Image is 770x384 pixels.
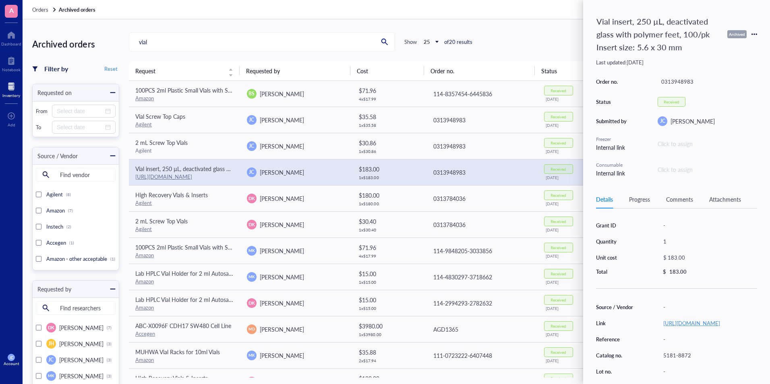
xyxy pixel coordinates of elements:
div: Show [404,38,417,45]
div: Last updated: [DATE] [596,59,757,66]
span: [PERSON_NAME] [59,356,103,364]
a: Amazon [135,303,154,311]
div: 1 x $ 30.86 [359,149,419,154]
span: 2 mL Screw Top Vials [135,217,188,225]
div: (1) [110,256,115,261]
a: Notebook [2,54,21,72]
div: Requested by [33,285,71,293]
div: Received [551,350,566,355]
div: 2 x $ 17.94 [359,358,419,363]
div: [DATE] [546,201,605,206]
td: 114-2994293-2782632 [426,290,538,316]
div: 0313948983 [433,142,531,151]
div: AGD1365 [433,325,531,334]
span: [PERSON_NAME] [260,299,304,307]
div: - [660,334,757,345]
span: MK [248,248,255,253]
td: 111-0723222-6407448 [426,342,538,368]
span: MD [248,326,255,332]
span: Orders [32,6,48,13]
span: [PERSON_NAME] [260,351,304,359]
td: 0313784036 [426,211,538,237]
th: Cost [350,61,424,81]
span: 100PCS 2ml Plastic Small Vials with Screw Caps Sample Tubes Cryotubes,PP Material, Free from DNas... [135,86,454,94]
div: 183.00 [669,268,687,275]
div: Comments [666,195,693,204]
div: (2) [66,224,71,229]
span: BS [248,90,255,97]
span: [PERSON_NAME] [260,273,304,281]
a: Accegen [135,330,155,337]
td: 0313784036 [426,185,538,211]
div: 1 x $ 3980.00 [359,332,419,337]
div: 1 x $ 183.00 [359,175,419,180]
div: $ 71.96 [359,86,419,95]
div: $ 71.96 [359,243,419,252]
button: Reset [103,64,119,74]
div: Click to assign [658,165,757,174]
div: $ 3980.00 [359,322,419,330]
div: 0313784036 [433,220,531,229]
td: 114-8357454-6445836 [426,81,538,107]
div: Received [551,245,566,250]
a: Amazon [135,94,154,102]
div: Add [8,122,15,127]
span: 2 mL Screw Top Vials [135,138,188,147]
div: Account [4,361,19,366]
a: Agilent [135,120,152,128]
span: JC [660,118,665,125]
div: 114-2994293-2782632 [433,299,531,308]
span: MK [48,373,54,379]
span: High Recovery Vials & Inserts [135,374,208,382]
div: [DATE] [546,227,605,232]
div: Received [551,271,566,276]
div: - [660,366,757,377]
div: 0313948983 [658,76,757,87]
span: MK [248,352,255,358]
div: Link [596,320,637,327]
div: Grant ID [596,222,637,229]
b: 25 [424,38,430,45]
div: [DATE] [546,280,605,285]
a: Archived orders [59,6,97,13]
a: Amazon [135,251,154,259]
div: From [36,107,49,115]
div: Agilent [135,147,234,154]
div: $ 183.00 [359,165,419,173]
div: Inventory [2,93,20,98]
div: Received [551,376,566,381]
div: Order no. [596,78,628,85]
span: [PERSON_NAME] [260,168,304,176]
span: Amazon - other acceptable [46,255,107,262]
div: 111-0723222-6407448 [433,351,531,360]
div: $ 30.86 [359,138,419,147]
th: Request [129,61,240,81]
div: $ 15.00 [359,295,419,304]
span: Reset [104,65,118,72]
span: Lab HPLC Vial Holder for 2 ml Autosampler Vial [135,269,253,277]
span: Vial insert, 250 µL, deactivated glass with polymer feet, 100/pk Insert size: 5.6 x 30 mm [135,165,352,173]
div: [DATE] [546,332,605,337]
div: 0313948983 [433,168,531,177]
div: Internal link [596,143,628,152]
div: Received [664,99,679,104]
span: ABC-X0096F CDH17 SW480 Cell Line [135,322,231,330]
div: Received [551,324,566,328]
div: Received [551,114,566,119]
div: Vial insert, 250 µL, deactivated glass with polymer feet, 100/pk Insert size: 5.6 x 30 mm [593,13,722,56]
a: Amazon [135,277,154,285]
span: Agilent [46,190,63,198]
span: DK [248,299,255,306]
div: Source / Vendor [596,303,637,311]
span: Lab HPLC Vial Holder for 2 ml Autosampler Vial [135,295,253,303]
div: Dashboard [1,41,21,46]
div: 4 x $ 17.99 [359,254,419,258]
div: Notebook [2,67,21,72]
div: Received [551,297,566,302]
div: $ 180.00 [359,374,419,383]
span: 100PCS 2ml Plastic Small Vials with Screw Caps Sample Tubes Cryotubes,PP Material, Free from DNas... [135,243,454,251]
span: [PERSON_NAME] [260,194,304,202]
th: Requested by [240,61,350,81]
div: 114-8357454-6445836 [433,89,531,98]
div: Received [551,88,566,93]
